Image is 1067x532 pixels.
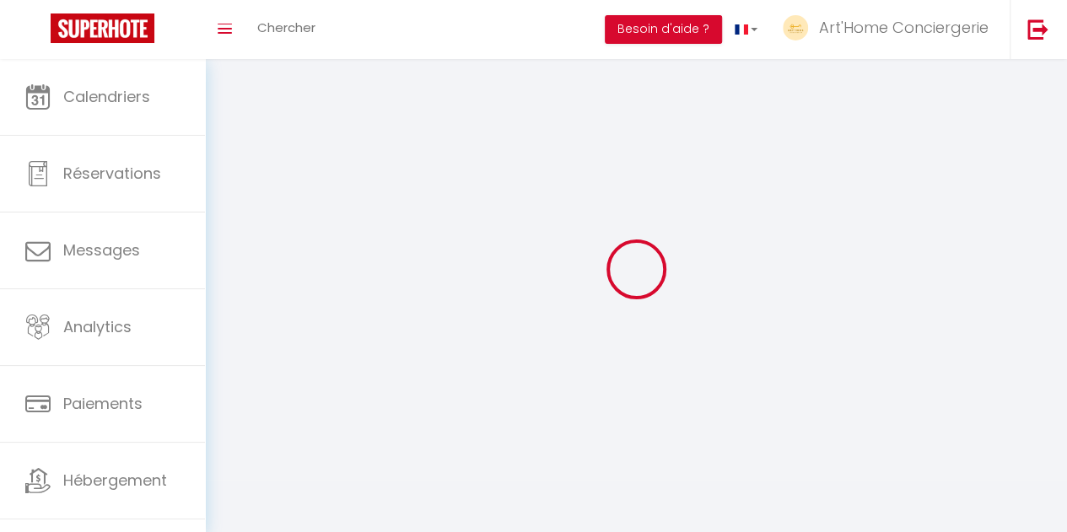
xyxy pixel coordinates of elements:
[63,86,150,107] span: Calendriers
[1027,19,1048,40] img: logout
[63,316,132,337] span: Analytics
[51,13,154,43] img: Super Booking
[995,456,1054,519] iframe: Chat
[63,239,140,261] span: Messages
[63,393,143,414] span: Paiements
[13,7,64,57] button: Ouvrir le widget de chat LiveChat
[63,163,161,184] span: Réservations
[257,19,315,36] span: Chercher
[605,15,722,44] button: Besoin d'aide ?
[63,470,167,491] span: Hébergement
[783,15,808,40] img: ...
[819,17,989,38] span: Art'Home Conciergerie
